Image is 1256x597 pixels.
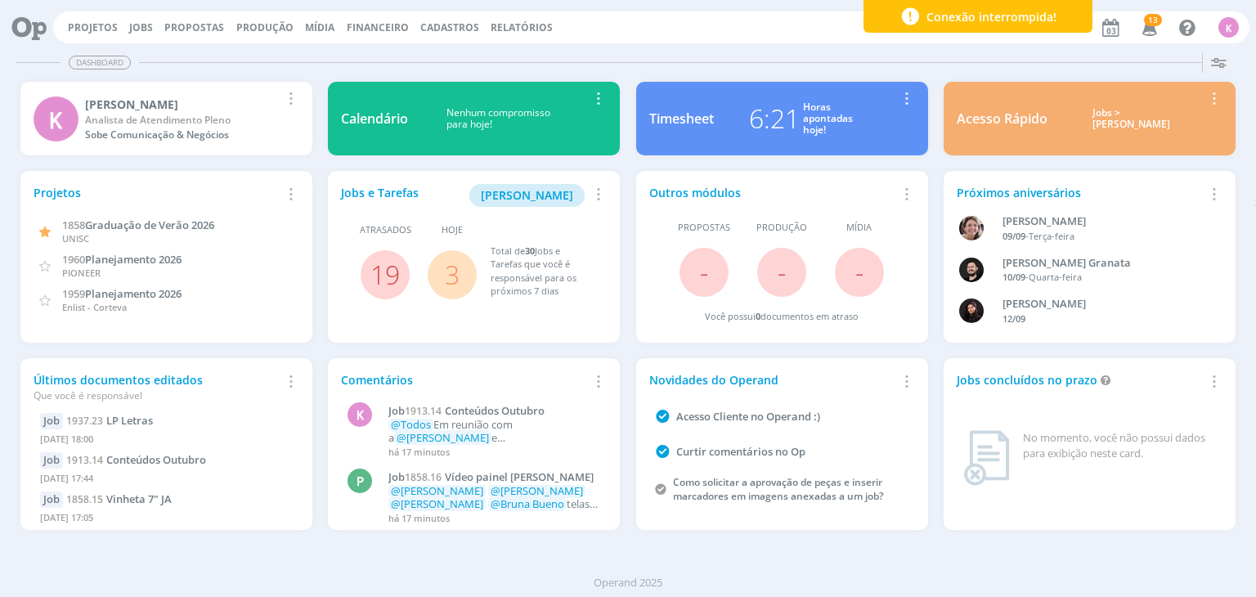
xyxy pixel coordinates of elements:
[486,21,558,34] button: Relatórios
[85,252,182,267] span: Planejamento 2026
[397,443,490,458] span: @[PERSON_NAME]
[649,109,714,128] div: Timesheet
[62,251,182,267] a: 1960Planejamento 2026
[408,107,588,131] div: Nenhum compromisso para hoje!
[1003,213,1204,230] div: Aline Beatriz Jackisch
[803,101,853,137] div: Horas apontadas hoje!
[106,413,153,428] span: LP Letras
[445,403,545,418] span: Conteúdos Outubro
[391,417,431,432] span: @Todos
[1029,271,1082,283] span: Quarta-feira
[491,245,591,298] div: Total de Jobs e Tarefas que você é responsável para os próximos 7 dias
[62,217,214,232] a: 1858Graduação de Verão 2026
[106,452,206,467] span: Conteúdos Outubro
[69,56,131,70] span: Dashboard
[415,21,484,34] button: Cadastros
[85,286,182,301] span: Planejamento 2026
[1132,13,1165,43] button: 13
[649,184,896,201] div: Outros módulos
[85,113,280,128] div: Analista de Atendimento Pleno
[34,97,78,141] div: K
[62,301,127,313] span: Enlist - Corteva
[62,232,89,245] span: UNISC
[360,223,411,237] span: Atrasados
[62,286,85,301] span: 1959
[388,405,599,418] a: Job1913.14Conteúdos Outubro
[348,402,372,427] div: K
[778,254,786,290] span: -
[469,184,585,207] button: [PERSON_NAME]
[40,452,63,469] div: Job
[445,257,460,292] a: 3
[1060,107,1204,131] div: Jobs > [PERSON_NAME]
[388,485,599,510] p: telas video painel alteradas
[164,20,224,34] span: Propostas
[1003,296,1204,312] div: Luana da Silva de Andrade
[62,267,101,279] span: PIONEER
[678,221,730,235] span: Propostas
[34,388,280,403] div: Que você é responsável
[705,310,859,324] div: Você possui documentos em atraso
[40,469,293,492] div: [DATE] 17:44
[236,20,294,34] a: Produção
[62,218,85,232] span: 1858
[959,258,984,282] img: B
[491,483,583,498] span: @[PERSON_NAME]
[305,20,334,34] a: Mídia
[846,221,872,235] span: Mídia
[959,298,984,323] img: L
[405,470,442,484] span: 1858.16
[159,21,229,34] button: Propostas
[676,409,820,424] a: Acesso Cliente no Operand :)
[347,20,409,34] a: Financeiro
[370,257,400,292] a: 19
[1023,430,1216,462] div: No momento, você não possui dados para exibição neste card.
[481,187,573,203] span: [PERSON_NAME]
[636,82,928,155] a: Timesheet6:21Horasapontadashoje!
[341,184,588,207] div: Jobs e Tarefas
[649,371,896,388] div: Novidades do Operand
[963,430,1010,486] img: dashboard_not_found.png
[388,419,599,444] p: Em reunião com a e o a [PERSON_NAME] pediu para parar essa frente
[300,21,339,34] button: Mídia
[1144,14,1162,26] span: 13
[40,508,293,532] div: [DATE] 17:05
[1003,271,1025,283] span: 10/09
[341,109,408,128] div: Calendário
[959,216,984,240] img: A
[62,252,85,267] span: 1960
[63,21,123,34] button: Projetos
[66,492,103,506] span: 1858.15
[749,99,800,138] div: 6:21
[342,21,414,34] button: Financeiro
[756,310,760,322] span: 0
[405,404,442,418] span: 1913.14
[348,469,372,493] div: P
[957,371,1204,388] div: Jobs concluídos no prazo
[85,128,280,142] div: Sobe Comunicação & Negócios
[445,469,594,484] span: Vídeo painel Galvão Costa
[40,413,63,429] div: Job
[391,496,483,511] span: @[PERSON_NAME]
[673,475,883,503] a: Como solicitar a aprovação de peças e inserir marcadores em imagens anexadas a um job?
[40,429,293,453] div: [DATE] 18:00
[525,245,535,257] span: 30
[66,452,206,467] a: 1913.14Conteúdos Outubro
[40,492,63,508] div: Job
[34,184,280,201] div: Projetos
[129,20,153,34] a: Jobs
[491,20,553,34] a: Relatórios
[1003,271,1204,285] div: -
[85,96,280,113] div: Karoline Arend
[1003,255,1204,272] div: Bruno Corralo Granata
[68,20,118,34] a: Projetos
[62,285,182,301] a: 1959Planejamento 2026
[66,453,103,467] span: 1913.14
[957,109,1047,128] div: Acesso Rápido
[397,430,489,445] span: @[PERSON_NAME]
[1003,230,1025,242] span: 09/09
[1218,17,1239,38] div: K
[388,446,450,458] span: há 17 minutos
[391,483,483,498] span: @[PERSON_NAME]
[700,254,708,290] span: -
